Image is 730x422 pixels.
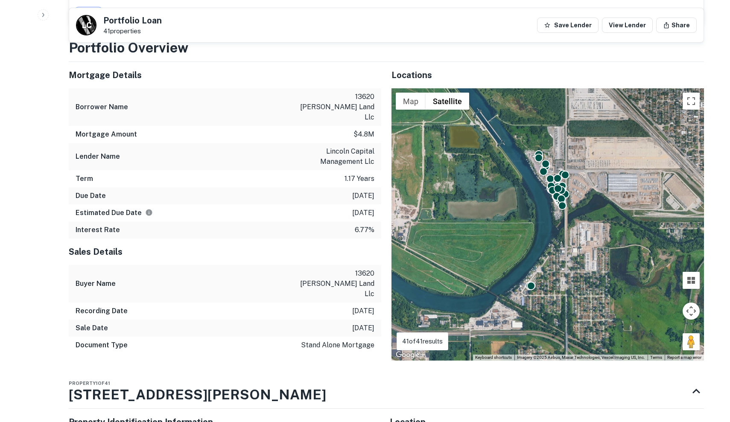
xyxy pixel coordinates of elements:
a: Open this area in Google Maps (opens a new window) [394,349,422,361]
p: 13620 [PERSON_NAME] land llc [298,268,374,299]
div: → [384,7,649,17]
p: 6.77% [355,225,374,235]
p: [DATE] [352,306,374,316]
div: Property1of41[STREET_ADDRESS][PERSON_NAME] [69,374,704,408]
h5: Locations [391,69,704,81]
button: Map camera controls [683,303,700,320]
a: View Lender [602,17,653,33]
p: stand alone mortgage [301,340,374,350]
td: [DATE] [283,0,380,23]
p: 1.17 years [345,174,374,184]
span: Property 1 of 41 [69,381,110,386]
p: 13620 [PERSON_NAME] land llc [298,92,374,122]
button: Save Lender [537,17,599,33]
p: 41 of 41 results [402,336,443,346]
button: Drag Pegman onto the map to open Street View [683,333,700,350]
h6: Interest Rate [76,225,120,235]
svg: Estimate is based on a standard schedule for this type of loan. [145,209,153,216]
h6: Document Type [76,340,128,350]
button: Show street map [396,93,426,110]
a: Report a map error [667,355,701,360]
h6: Estimated Due Date [76,208,153,218]
button: Show satellite imagery [426,93,469,110]
h6: Sale Date [76,323,108,333]
h6: Lender Name [76,151,120,162]
p: 41 properties [103,27,162,35]
button: expand row [685,5,699,19]
h6: Due Date [76,191,106,201]
button: Share [656,17,697,33]
p: [DATE] [352,323,374,333]
a: L C [76,15,96,35]
h6: Mortgage Amount [76,129,137,140]
h6: Recording Date [76,306,128,316]
img: Google [394,349,422,361]
button: Keyboard shortcuts [475,355,512,361]
h5: Portfolio Loan [103,16,162,25]
h6: Borrower Name [76,102,128,112]
p: [DATE] [352,208,374,218]
h6: Buyer Name [76,279,116,289]
h3: Portfolio Overview [69,38,704,58]
span: Imagery ©2025 Airbus, Maxar Technologies, Vexcel Imaging US, Inc. [517,355,645,360]
h6: Term [76,174,93,184]
p: [DATE] [352,191,374,201]
button: Toggle fullscreen view [683,93,700,110]
p: lincoln capital management llc [298,146,374,167]
p: L C [82,20,91,31]
a: Terms (opens in new tab) [650,355,662,360]
h5: Mortgage Details [69,69,381,81]
h5: Sales Details [69,245,381,258]
h3: [STREET_ADDRESS][PERSON_NAME] [69,384,326,405]
iframe: Chat Widget [687,354,730,395]
p: $4.8m [353,129,374,140]
button: Tilt map [683,272,700,289]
